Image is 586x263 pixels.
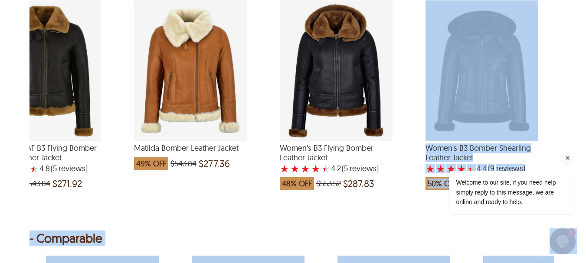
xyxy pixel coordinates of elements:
span: $277.36 [199,159,230,168]
iframe: chat widget [421,122,577,224]
label: 2 rating [290,164,300,173]
span: $543.84 [24,179,50,188]
label: 1 rating [280,164,289,173]
span: 49% OFF [134,157,168,170]
a: Matilda Bomber Leather Jacket which was at a price of $543.84, now after discount the price is [134,136,247,170]
span: $553.52 [316,179,341,188]
span: $543.84 [170,159,196,168]
span: 48% OFF [280,177,314,190]
span: Women's B3 Flying Bomber Leather Jacket [280,143,393,162]
span: $271.92 [52,179,82,188]
a: Women's B3 Flying Bomber Leather Jacket with a 4.2 Star Rating 5 Product Review which was at a pr... [280,136,393,190]
label: 4.8 [39,164,50,173]
span: ) [51,164,88,173]
span: $287.83 [343,179,374,188]
span: reviews [57,164,85,173]
label: 5 rating [30,164,39,173]
div: - Comparable [29,234,557,243]
span: (5 [342,164,348,173]
label: 4.2 [331,164,341,173]
span: ) [342,164,379,173]
label: 3 rating [301,164,310,173]
span: Matilda Bomber Leather Jacket [134,143,247,153]
label: 4 rating [311,164,321,173]
iframe: chat widget [550,228,577,254]
label: 5 rating [321,164,330,173]
span: (5 [51,164,57,173]
span: reviews [348,164,376,173]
